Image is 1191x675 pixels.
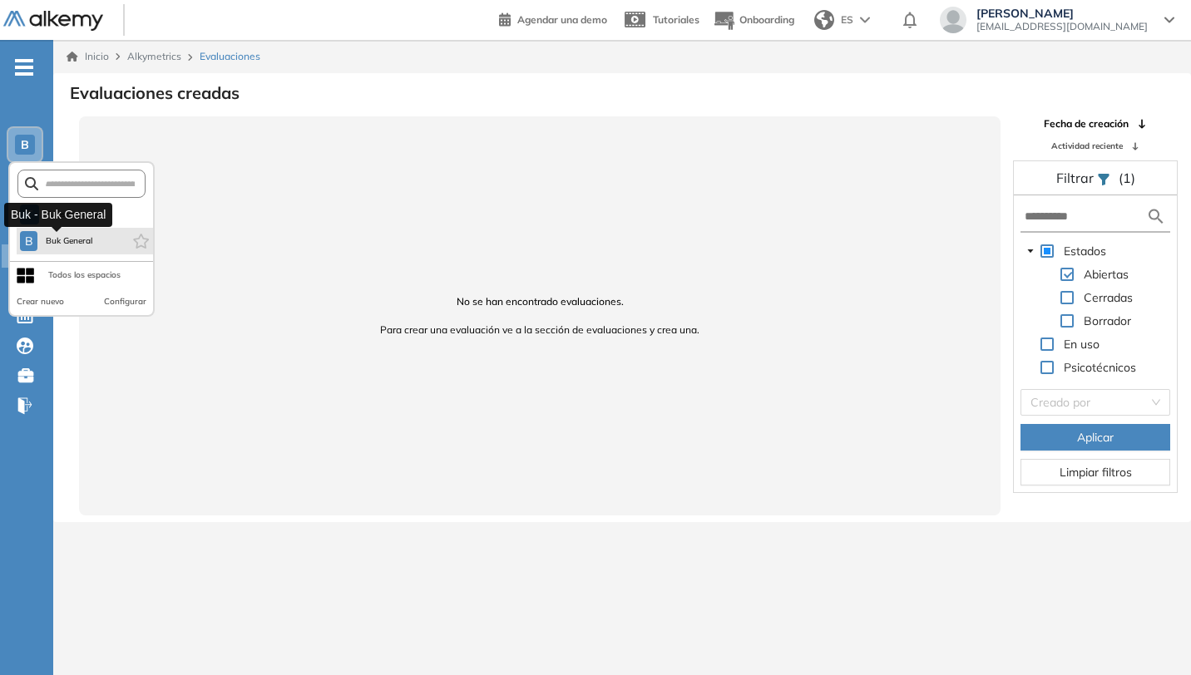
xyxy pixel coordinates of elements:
button: Aplicar [1021,424,1170,451]
button: Onboarding [713,2,794,38]
span: Limpiar filtros [1060,463,1132,481]
div: Buk - Buk General [4,203,112,227]
span: No se han encontrado evaluaciones. [99,294,981,309]
span: [EMAIL_ADDRESS][DOMAIN_NAME] [976,20,1148,33]
img: Logo [3,11,103,32]
img: arrow [860,17,870,23]
span: Psicotécnicos [1060,357,1139,377]
span: En uso [1064,337,1100,352]
h3: Evaluaciones creadas [70,83,240,103]
img: search icon [1146,206,1166,227]
span: (1) [1119,168,1135,188]
button: Limpiar filtros [1021,459,1170,485]
span: Fecha de creación [1044,116,1129,131]
span: Actividad reciente [1051,140,1123,152]
span: B [21,138,29,151]
span: Filtrar [1056,170,1097,186]
span: Psicotécnicos [1064,360,1136,375]
span: Cerradas [1080,288,1136,308]
span: ES [841,12,853,27]
span: Agendar una demo [517,13,607,26]
span: Onboarding [739,13,794,26]
a: Agendar una demo [499,8,607,28]
span: Borrador [1080,311,1134,331]
i: - [15,66,33,69]
span: Abiertas [1080,264,1132,284]
span: Estados [1064,244,1106,259]
span: Cerradas [1084,290,1133,305]
span: Para crear una evaluación ve a la sección de evaluaciones y crea una. [99,323,981,337]
span: Aplicar [1077,428,1114,446]
span: Tutoriales [653,13,699,26]
span: Buk General [44,234,93,248]
button: Crear nuevo [17,295,64,308]
span: [PERSON_NAME] [976,7,1148,20]
button: Configurar [104,295,146,308]
span: Estados [1060,241,1109,261]
span: Borrador [1084,313,1131,328]
img: world [814,10,834,30]
span: En uso [1060,334,1103,354]
span: Alkymetrics [127,50,181,62]
span: Abiertas [1084,267,1129,282]
div: Todos los espacios [48,269,121,282]
a: Inicio [67,49,109,64]
span: Evaluaciones [200,49,260,64]
span: B [25,234,33,248]
span: caret-down [1026,247,1035,255]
